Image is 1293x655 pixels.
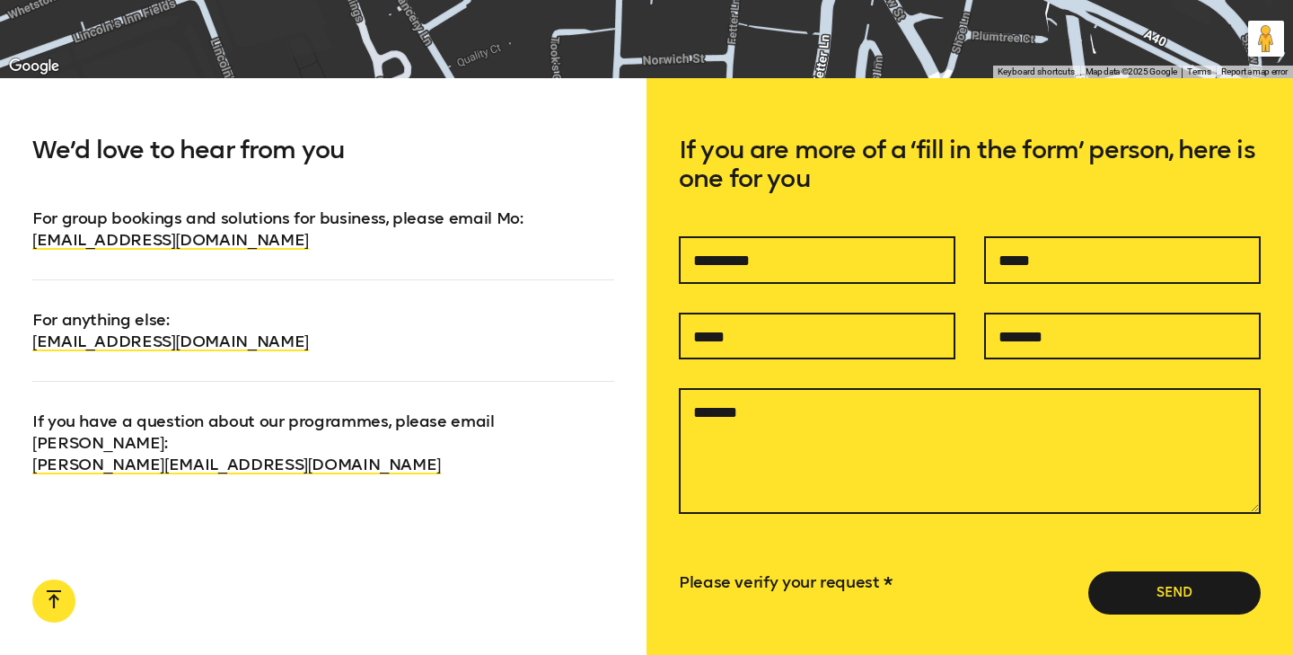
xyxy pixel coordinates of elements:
button: Send [1088,571,1261,615]
a: Report a map error [1221,66,1288,76]
label: Please verify your request * [679,572,893,592]
p: If you have a question about our programmes, please email [PERSON_NAME] : [32,381,614,475]
button: Keyboard shortcuts [998,66,1075,78]
h5: We’d love to hear from you [32,136,614,208]
a: [PERSON_NAME][EMAIL_ADDRESS][DOMAIN_NAME] [32,455,441,474]
h5: If you are more of a ‘fill in the form’ person, here is one for you [679,136,1261,236]
span: Send [1117,584,1232,602]
img: Google [4,55,64,78]
button: Drag Pegman onto the map to open Street View [1248,21,1284,57]
p: For group bookings and solutions for business, please email Mo : [32,208,614,251]
a: [EMAIL_ADDRESS][DOMAIN_NAME] [32,230,309,250]
a: [EMAIL_ADDRESS][DOMAIN_NAME] [32,332,309,351]
a: Terms (opens in new tab) [1187,66,1210,76]
a: Open this area in Google Maps (opens a new window) [4,55,64,78]
p: For anything else : [32,279,614,352]
span: Map data ©2025 Google [1086,66,1176,76]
